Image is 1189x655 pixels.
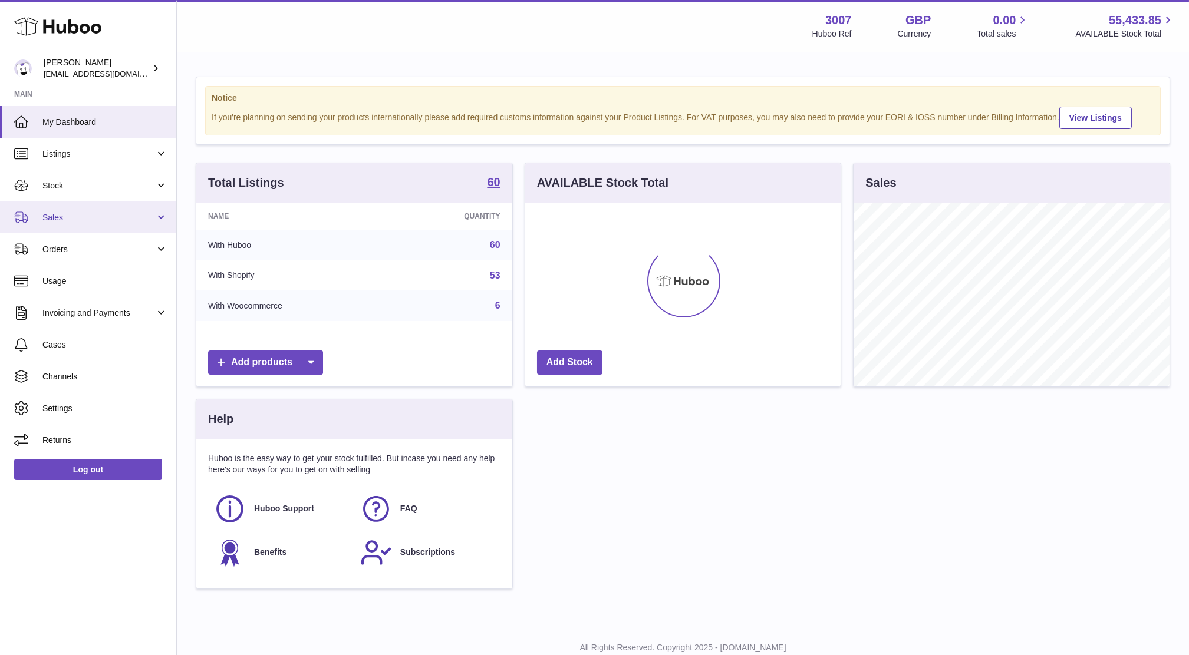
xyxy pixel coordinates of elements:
[42,212,155,223] span: Sales
[254,547,286,558] span: Benefits
[44,69,173,78] span: [EMAIL_ADDRESS][DOMAIN_NAME]
[208,350,323,375] a: Add products
[42,371,167,382] span: Channels
[825,12,852,28] strong: 3007
[42,339,167,350] span: Cases
[487,176,500,190] a: 60
[400,547,455,558] span: Subscriptions
[812,28,852,39] div: Huboo Ref
[42,276,167,287] span: Usage
[208,453,500,475] p: Huboo is the easy way to get your stock fulfilled. But incase you need any help here's our ways f...
[400,503,417,514] span: FAQ
[537,175,668,191] h3: AVAILABLE Stock Total
[196,260,392,291] td: With Shopify
[212,92,1154,104] strong: Notice
[392,203,512,230] th: Quantity
[42,435,167,446] span: Returns
[196,203,392,230] th: Name
[254,503,314,514] span: Huboo Support
[42,244,155,255] span: Orders
[214,537,348,568] a: Benefits
[993,12,1016,28] span: 0.00
[1109,12,1161,28] span: 55,433.85
[977,28,1029,39] span: Total sales
[495,300,500,310] a: 6
[42,180,155,191] span: Stock
[1059,107,1132,129] a: View Listings
[42,148,155,160] span: Listings
[487,176,500,188] strong: 60
[42,307,155,319] span: Invoicing and Payments
[490,240,500,250] a: 60
[905,12,931,28] strong: GBP
[360,493,495,525] a: FAQ
[360,537,495,568] a: Subscriptions
[208,175,284,191] h3: Total Listings
[44,57,150,80] div: [PERSON_NAME]
[14,459,162,480] a: Log out
[490,270,500,280] a: 53
[214,493,348,525] a: Huboo Support
[537,350,602,375] a: Add Stock
[42,403,167,414] span: Settings
[186,642,1180,653] p: All Rights Reserved. Copyright 2025 - [DOMAIN_NAME]
[1075,28,1175,39] span: AVAILABLE Stock Total
[977,12,1029,39] a: 0.00 Total sales
[42,117,167,128] span: My Dashboard
[898,28,931,39] div: Currency
[212,105,1154,129] div: If you're planning on sending your products internationally please add required customs informati...
[1075,12,1175,39] a: 55,433.85 AVAILABLE Stock Total
[14,59,32,77] img: bevmay@maysama.com
[208,411,233,427] h3: Help
[196,290,392,321] td: With Woocommerce
[865,175,896,191] h3: Sales
[196,230,392,260] td: With Huboo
